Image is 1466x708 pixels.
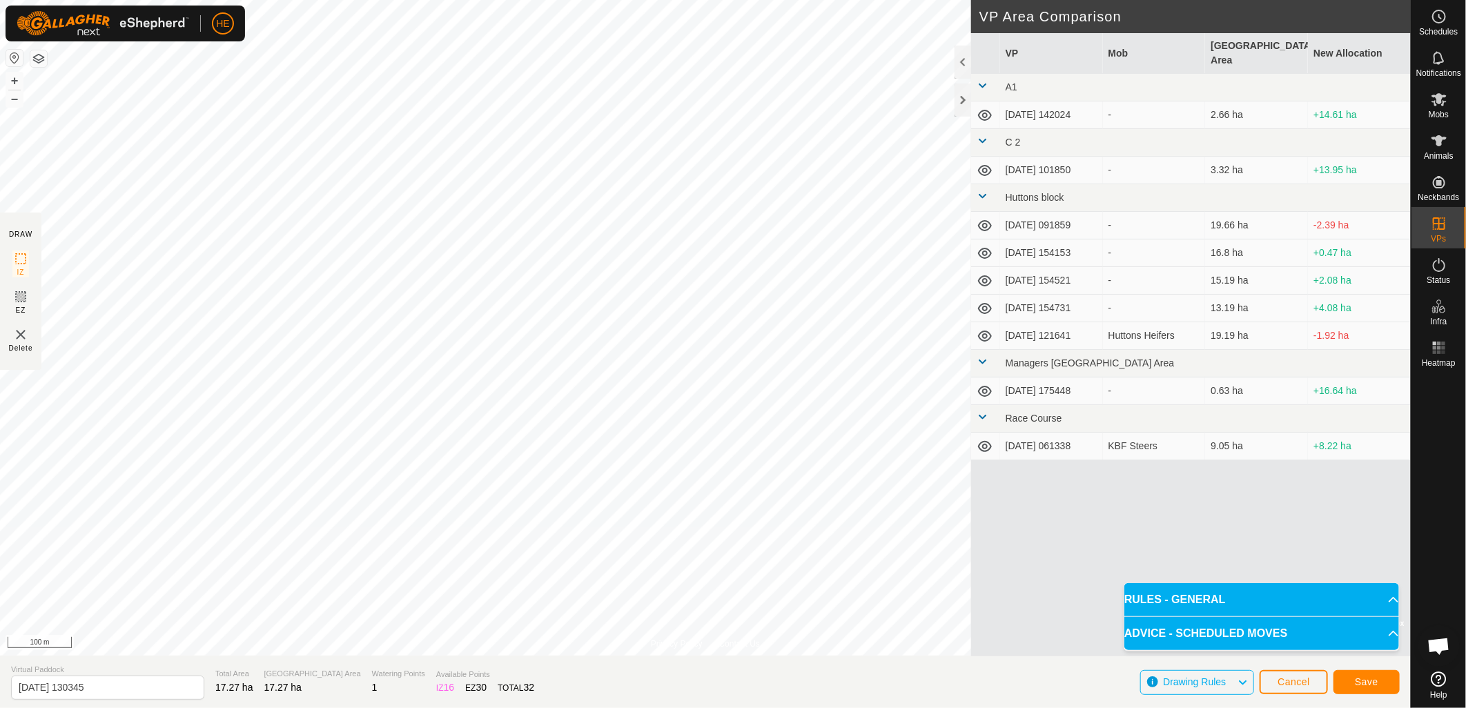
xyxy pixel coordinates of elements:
[1103,33,1206,74] th: Mob
[1419,28,1458,36] span: Schedules
[1000,239,1103,267] td: [DATE] 154153
[1000,295,1103,322] td: [DATE] 154731
[1108,218,1200,233] div: -
[372,682,378,693] span: 1
[9,229,32,239] div: DRAW
[1308,157,1411,184] td: +13.95 ha
[1006,81,1017,92] span: A1
[1000,377,1103,405] td: [DATE] 175448
[1205,267,1308,295] td: 15.19 ha
[1108,328,1200,343] div: Huttons Heifers
[1205,33,1308,74] th: [GEOGRAPHIC_DATA] Area
[1000,33,1103,74] th: VP
[264,668,361,680] span: [GEOGRAPHIC_DATA] Area
[1430,317,1447,326] span: Infra
[1000,157,1103,184] td: [DATE] 101850
[1308,433,1411,460] td: +8.22 ha
[1000,212,1103,239] td: [DATE] 091859
[1108,108,1200,122] div: -
[1108,384,1200,398] div: -
[1205,157,1308,184] td: 3.32 ha
[719,638,760,650] a: Contact Us
[9,343,33,353] span: Delete
[436,669,534,680] span: Available Points
[1308,322,1411,350] td: -1.92 ha
[1429,110,1449,119] span: Mobs
[1424,152,1454,160] span: Animals
[1108,439,1200,453] div: KBF Steers
[1000,267,1103,295] td: [DATE] 154521
[1205,322,1308,350] td: 19.19 ha
[1006,137,1021,148] span: C 2
[216,17,229,31] span: HE
[465,680,487,695] div: EZ
[1108,246,1200,260] div: -
[215,668,253,680] span: Total Area
[524,682,535,693] span: 32
[444,682,455,693] span: 16
[1006,357,1175,368] span: Managers [GEOGRAPHIC_DATA] Area
[1260,670,1328,694] button: Cancel
[6,72,23,89] button: +
[1124,591,1226,608] span: RULES - GENERAL
[1006,192,1064,203] span: Huttons block
[1205,101,1308,129] td: 2.66 ha
[1308,33,1411,74] th: New Allocation
[1124,617,1399,650] p-accordion-header: ADVICE - SCHEDULED MOVES
[1308,239,1411,267] td: +0.47 ha
[16,305,26,315] span: EZ
[1308,101,1411,129] td: +14.61 ha
[12,326,29,343] img: VP
[1205,295,1308,322] td: 13.19 ha
[1418,193,1459,201] span: Neckbands
[476,682,487,693] span: 30
[1108,301,1200,315] div: -
[1416,69,1461,77] span: Notifications
[1205,377,1308,405] td: 0.63 ha
[1205,212,1308,239] td: 19.66 ha
[1278,676,1310,687] span: Cancel
[1000,101,1103,129] td: [DATE] 142024
[1333,670,1400,694] button: Save
[1430,691,1447,699] span: Help
[436,680,454,695] div: IZ
[264,682,302,693] span: 17.27 ha
[1006,413,1062,424] span: Race Course
[1000,322,1103,350] td: [DATE] 121641
[1000,433,1103,460] td: [DATE] 061338
[17,267,25,277] span: IZ
[1308,267,1411,295] td: +2.08 ha
[1422,359,1456,367] span: Heatmap
[1124,625,1287,642] span: ADVICE - SCHEDULED MOVES
[1205,433,1308,460] td: 9.05 ha
[372,668,425,680] span: Watering Points
[1108,163,1200,177] div: -
[1418,625,1460,667] div: Open chat
[11,664,204,676] span: Virtual Paddock
[1431,235,1446,243] span: VPs
[30,50,47,67] button: Map Layers
[17,11,189,36] img: Gallagher Logo
[1308,377,1411,405] td: +16.64 ha
[1124,583,1399,616] p-accordion-header: RULES - GENERAL
[215,682,253,693] span: 17.27 ha
[651,638,703,650] a: Privacy Policy
[6,90,23,107] button: –
[498,680,534,695] div: TOTAL
[1308,295,1411,322] td: +4.08 ha
[1108,273,1200,288] div: -
[979,8,1411,25] h2: VP Area Comparison
[1163,676,1226,687] span: Drawing Rules
[1411,666,1466,705] a: Help
[1308,212,1411,239] td: -2.39 ha
[1355,676,1378,687] span: Save
[1427,276,1450,284] span: Status
[1205,239,1308,267] td: 16.8 ha
[6,50,23,66] button: Reset Map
